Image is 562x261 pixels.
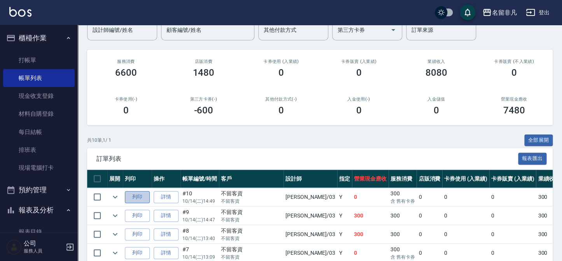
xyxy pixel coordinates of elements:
a: 每日結帳 [3,123,75,141]
h3: 0 [511,67,516,78]
p: 含 舊有卡券 [390,198,415,205]
h2: 其他付款方式(-) [252,97,311,102]
button: expand row [109,210,121,221]
p: 10/14 (二) 14:49 [182,198,217,205]
a: 帳單列表 [3,69,75,87]
button: save [460,5,475,20]
td: [PERSON_NAME] /03 [284,188,337,206]
p: 不留客資 [221,254,282,261]
p: 含 舊有卡券 [390,254,415,261]
td: Y [337,188,352,206]
td: 0 [489,207,536,225]
h3: 服務消費 [96,59,156,64]
th: 客戶 [219,170,284,188]
p: 不留客資 [221,235,282,242]
th: 展開 [107,170,123,188]
h3: 0 [278,67,284,78]
h2: 卡券販賣 (不入業績) [485,59,544,64]
button: 預約管理 [3,180,75,200]
td: 300 [389,188,417,206]
div: 不留客資 [221,227,282,235]
td: 300 [389,207,417,225]
th: 服務消費 [389,170,417,188]
a: 報表目錄 [3,223,75,241]
p: 服務人員 [24,247,63,254]
a: 報表匯出 [518,155,547,162]
button: 列印 [125,247,150,259]
a: 材料自購登錄 [3,105,75,123]
div: 不留客資 [221,245,282,254]
button: expand row [109,247,121,259]
td: 0 [417,207,442,225]
td: 300 [536,225,562,244]
button: 報表及分析 [3,200,75,220]
img: Logo [9,7,32,17]
h2: 卡券使用(-) [96,97,156,102]
td: 0 [489,188,536,206]
h3: 0 [356,67,361,78]
button: expand row [109,228,121,240]
h2: 業績收入 [407,59,466,64]
h2: 營業現金應收 [485,97,544,102]
h2: 卡券使用 (入業績) [252,59,311,64]
a: 現金收支登錄 [3,87,75,105]
p: 共 10 筆, 1 / 1 [87,137,111,144]
td: [PERSON_NAME] /03 [284,225,337,244]
h3: 0 [356,105,361,116]
button: expand row [109,191,121,203]
h3: 1480 [193,67,214,78]
td: #9 [180,207,219,225]
p: 不留客資 [221,198,282,205]
h5: 公司 [24,240,63,247]
h3: 0 [278,105,284,116]
h3: 6600 [115,67,137,78]
td: 0 [352,188,389,206]
td: 300 [536,207,562,225]
button: 名留非凡 [479,5,520,21]
div: 不留客資 [221,190,282,198]
button: 登出 [523,5,553,20]
th: 營業現金應收 [352,170,389,188]
h3: 0 [123,105,129,116]
td: 0 [442,225,489,244]
div: 名留非凡 [492,8,516,17]
span: 訂單列表 [96,155,518,163]
td: 0 [417,225,442,244]
h2: 卡券販賣 (入業績) [329,59,389,64]
button: 列印 [125,210,150,222]
td: 300 [352,207,389,225]
td: Y [337,225,352,244]
th: 列印 [123,170,152,188]
h3: 0 [434,105,439,116]
p: 10/14 (二) 14:47 [182,216,217,223]
th: 指定 [337,170,352,188]
td: 0 [489,225,536,244]
p: 10/14 (二) 13:40 [182,235,217,242]
a: 詳情 [154,228,179,240]
td: 300 [352,225,389,244]
div: 不留客資 [221,208,282,216]
button: Open [387,24,399,36]
a: 打帳單 [3,51,75,69]
h2: 第三方卡券(-) [174,97,233,102]
h2: 店販消費 [174,59,233,64]
h2: 入金儲值 [407,97,466,102]
p: 不留客資 [221,216,282,223]
th: 帳單編號/時間 [180,170,219,188]
a: 詳情 [154,210,179,222]
h3: 7480 [503,105,525,116]
th: 業績收入 [536,170,562,188]
td: 0 [442,207,489,225]
th: 卡券使用 (入業績) [442,170,489,188]
img: Person [6,239,22,255]
a: 排班表 [3,141,75,159]
th: 操作 [152,170,180,188]
button: 報表匯出 [518,153,547,165]
td: [PERSON_NAME] /03 [284,207,337,225]
td: Y [337,207,352,225]
a: 詳情 [154,191,179,203]
button: 全部展開 [524,134,553,146]
td: #10 [180,188,219,206]
th: 設計師 [284,170,337,188]
td: 0 [442,188,489,206]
